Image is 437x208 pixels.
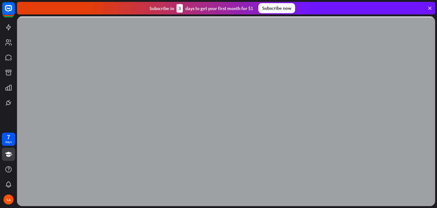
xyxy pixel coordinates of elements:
div: Subscribe in days to get your first month for $1 [149,4,253,13]
div: Subscribe now [258,3,295,13]
div: LA [3,194,14,205]
a: 7 days [2,133,15,146]
div: 3 [176,4,183,13]
div: 7 [7,134,10,140]
div: days [5,140,12,144]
